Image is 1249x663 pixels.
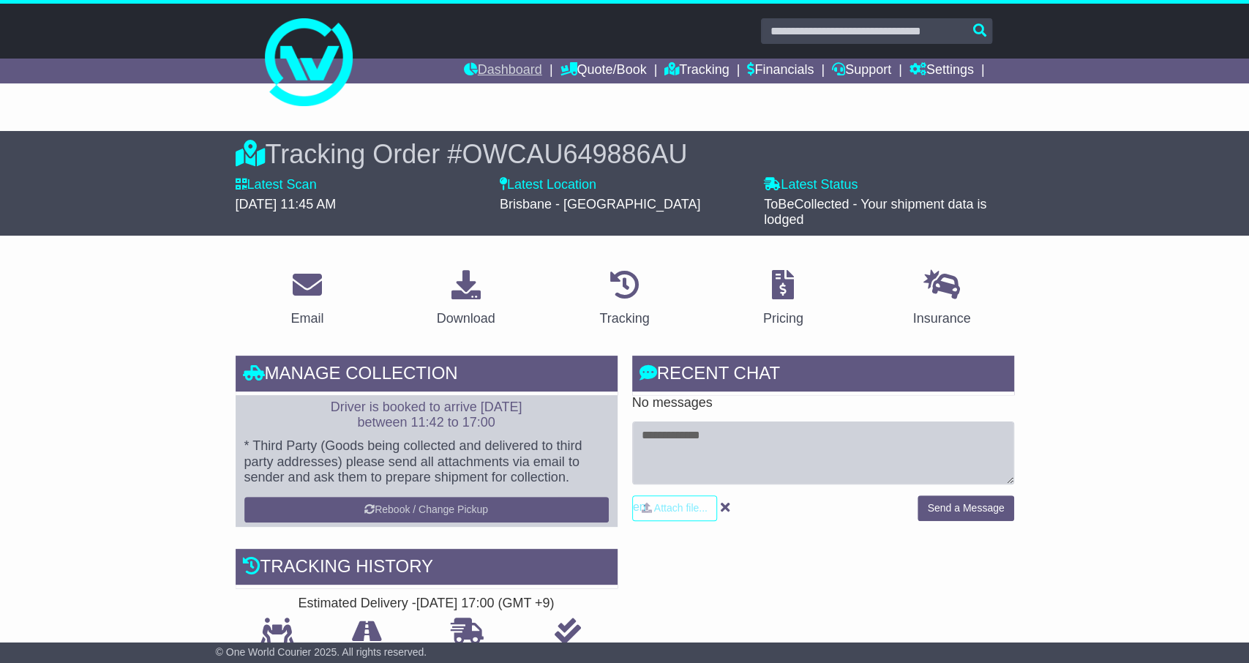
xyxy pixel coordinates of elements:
[918,495,1013,521] button: Send a Message
[747,59,814,83] a: Financials
[236,197,337,211] span: [DATE] 11:45 AM
[244,400,609,431] p: Driver is booked to arrive [DATE] between 11:42 to 17:00
[632,395,1014,411] p: No messages
[909,59,974,83] a: Settings
[416,596,555,612] div: [DATE] 17:00 (GMT +9)
[437,309,495,329] div: Download
[290,309,323,329] div: Email
[464,59,542,83] a: Dashboard
[244,438,609,486] p: * Third Party (Goods being collected and delivered to third party addresses) please send all atta...
[244,497,609,522] button: Rebook / Change Pickup
[236,177,317,193] label: Latest Scan
[764,197,986,228] span: ToBeCollected - Your shipment data is lodged
[462,139,687,169] span: OWCAU649886AU
[904,265,980,334] a: Insurance
[763,309,803,329] div: Pricing
[632,356,1014,395] div: RECENT CHAT
[281,265,333,334] a: Email
[664,59,729,83] a: Tracking
[754,265,813,334] a: Pricing
[427,265,505,334] a: Download
[236,596,618,612] div: Estimated Delivery -
[764,177,858,193] label: Latest Status
[599,309,649,329] div: Tracking
[236,356,618,395] div: Manage collection
[913,309,971,329] div: Insurance
[560,59,646,83] a: Quote/Book
[500,197,700,211] span: Brisbane - [GEOGRAPHIC_DATA]
[236,549,618,588] div: Tracking history
[216,646,427,658] span: © One World Courier 2025. All rights reserved.
[500,177,596,193] label: Latest Location
[236,138,1014,170] div: Tracking Order #
[590,265,659,334] a: Tracking
[832,59,891,83] a: Support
